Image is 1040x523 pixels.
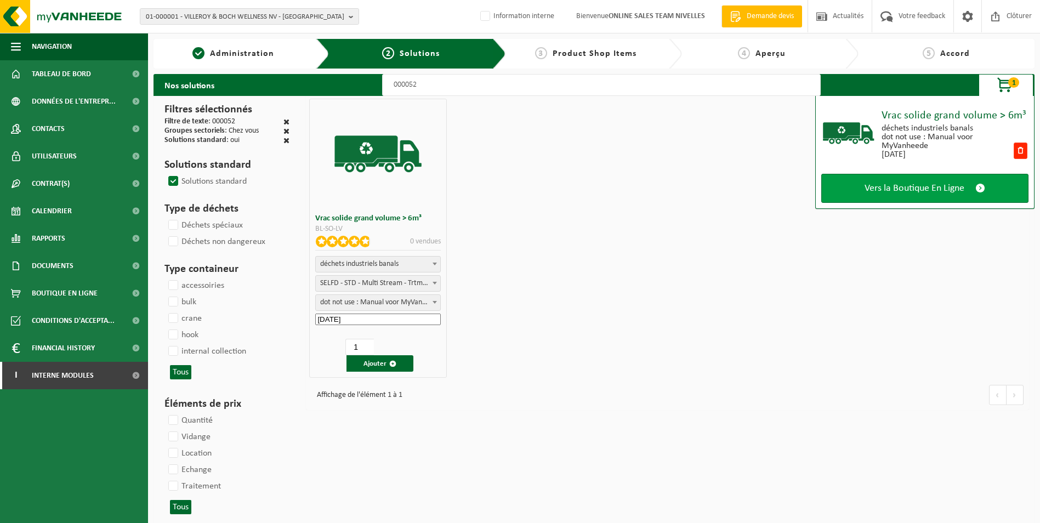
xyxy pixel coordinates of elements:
span: Solutions [400,49,440,58]
span: Données de l'entrepr... [32,88,116,115]
a: 5Accord [864,47,1029,60]
span: Interne modules [32,362,94,389]
div: Vrac solide grand volume > 6m³ [882,110,1028,121]
div: dot not use : Manual voor MyVanheede [882,133,1013,150]
h3: Filtres sélectionnés [164,101,289,118]
a: 1Administration [159,47,308,60]
span: Filtre de texte [164,117,208,126]
span: dot not use : Manual voor MyVanheede [316,295,440,310]
label: hook [166,327,198,343]
label: Quantité [166,412,213,429]
span: Product Shop Items [553,49,636,58]
span: Aperçu [755,49,786,58]
label: Echange [166,462,212,478]
span: Solutions standard [164,136,226,144]
img: BL-SO-LV [821,106,876,161]
span: 01-000001 - VILLEROY & BOCH WELLNESS NV - [GEOGRAPHIC_DATA] [146,9,344,25]
a: Demande devis [721,5,802,27]
button: Tous [170,365,191,379]
h3: Type de déchets [164,201,289,217]
a: 2Solutions [338,47,484,60]
span: 5 [923,47,935,59]
a: Vers la Boutique En Ligne [821,174,1028,203]
span: Rapports [32,225,65,252]
span: Accord [940,49,970,58]
span: Boutique en ligne [32,280,98,307]
label: accessoiries [166,277,224,294]
a: 4Aperçu [687,47,836,60]
div: [DATE] [882,150,1013,159]
span: 4 [738,47,750,59]
label: internal collection [166,343,246,360]
span: Vers la Boutique En Ligne [865,183,964,194]
div: : 000052 [164,118,235,127]
span: 2 [382,47,394,59]
span: 1 [192,47,204,59]
div: Affichage de l'élément 1 à 1 [311,386,402,405]
span: 3 [535,47,547,59]
span: Contacts [32,115,65,143]
h3: Éléments de prix [164,396,289,412]
span: SELFD - STD - Multi Stream - Trtmt/wu (SP-M-000052) [316,276,440,291]
label: Solutions standard [166,173,247,190]
span: SELFD - STD - Multi Stream - Trtmt/wu (SP-M-000052) [315,275,441,292]
strong: ONLINE SALES TEAM NIVELLES [609,12,705,20]
button: 1 [979,74,1033,96]
span: Conditions d'accepta... [32,307,115,334]
span: Demande devis [744,11,797,22]
span: Documents [32,252,73,280]
span: Administration [210,49,274,58]
label: crane [166,310,202,327]
label: bulk [166,294,196,310]
h3: Vrac solide grand volume > 6m³ [315,214,441,223]
button: Tous [170,500,191,514]
span: Calendrier [32,197,72,225]
div: : Chez vous [164,127,259,137]
h3: Solutions standard [164,157,289,173]
div: : oui [164,137,240,146]
span: 1 [1008,77,1019,88]
span: Contrat(s) [32,170,70,197]
span: déchets industriels banals [316,257,440,272]
span: I [11,362,21,389]
button: 01-000001 - VILLEROY & BOCH WELLNESS NV - [GEOGRAPHIC_DATA] [140,8,359,25]
span: déchets industriels banals [315,256,441,272]
label: Location [166,445,212,462]
input: Date de début [315,314,441,325]
h3: Type containeur [164,261,289,277]
input: 1 [345,339,374,355]
label: Vidange [166,429,211,445]
button: Ajouter [346,355,413,372]
img: BL-SO-LV [332,107,425,201]
span: Financial History [32,334,95,362]
h2: Nos solutions [154,74,225,96]
label: Déchets spéciaux [166,217,243,234]
p: 0 vendues [410,236,441,247]
label: Déchets non dangereux [166,234,265,250]
span: Tableau de bord [32,60,91,88]
span: Navigation [32,33,72,60]
span: Groupes sectoriels [164,127,225,135]
label: Information interne [478,8,554,25]
label: Traitement [166,478,221,494]
span: Utilisateurs [32,143,77,170]
a: 3Product Shop Items [512,47,660,60]
input: Chercher [382,74,821,96]
div: BL-SO-LV [315,225,441,233]
span: dot not use : Manual voor MyVanheede [315,294,441,311]
div: déchets industriels banals [882,124,1013,133]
